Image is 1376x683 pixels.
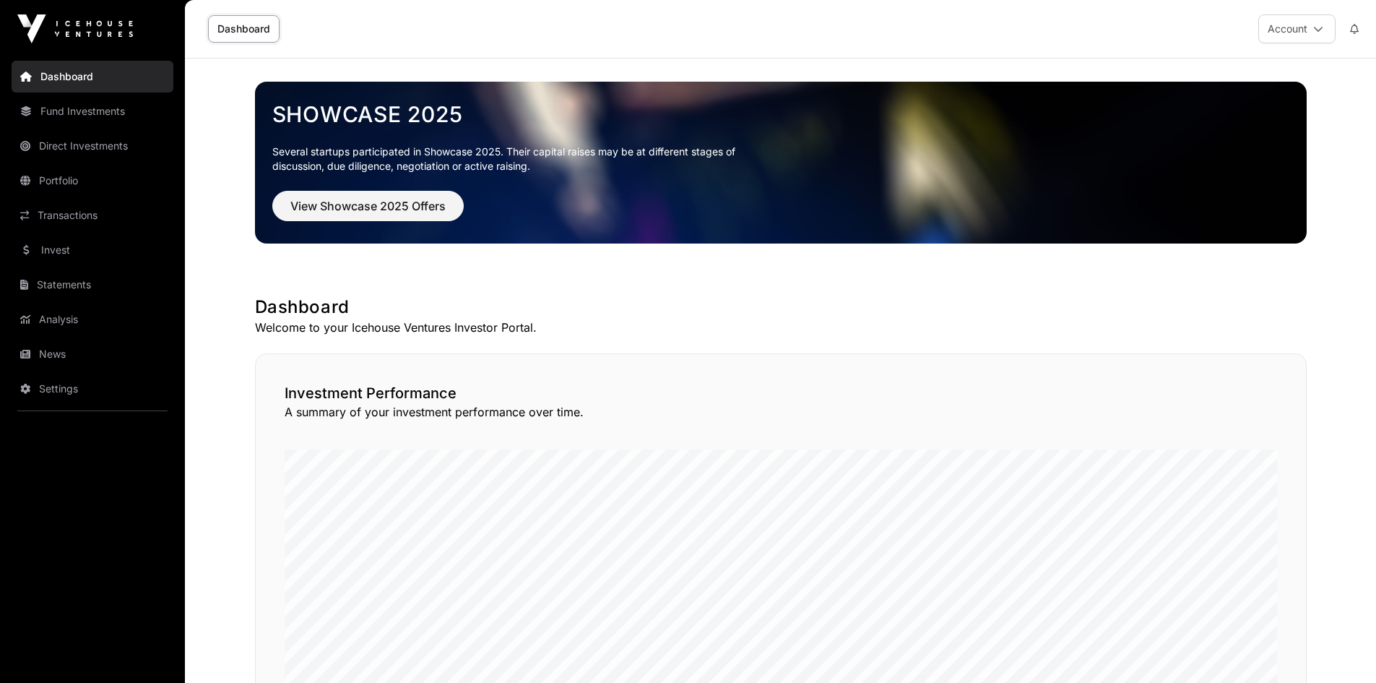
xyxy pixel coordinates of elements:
a: Direct Investments [12,130,173,162]
a: View Showcase 2025 Offers [272,205,464,220]
a: Invest [12,234,173,266]
h1: Dashboard [255,296,1307,319]
p: Welcome to your Icehouse Ventures Investor Portal. [255,319,1307,336]
a: Statements [12,269,173,301]
p: A summary of your investment performance over time. [285,403,1277,421]
a: Settings [12,373,173,405]
a: Dashboard [208,15,280,43]
p: Several startups participated in Showcase 2025. Their capital raises may be at different stages o... [272,145,758,173]
iframe: Chat Widget [1304,614,1376,683]
a: Dashboard [12,61,173,93]
span: View Showcase 2025 Offers [290,197,446,215]
img: Icehouse Ventures Logo [17,14,133,43]
button: Account [1258,14,1336,43]
a: Analysis [12,304,173,335]
a: News [12,338,173,370]
a: Transactions [12,199,173,231]
button: View Showcase 2025 Offers [272,191,464,221]
a: Showcase 2025 [272,101,1289,127]
h2: Investment Performance [285,383,1277,403]
img: Showcase 2025 [255,82,1307,244]
a: Fund Investments [12,95,173,127]
a: Portfolio [12,165,173,197]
